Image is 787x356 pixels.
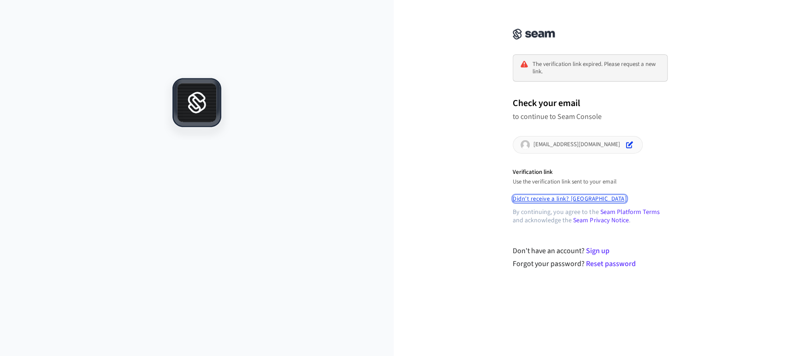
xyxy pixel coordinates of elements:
[513,195,627,202] button: Didn't receive a link? [GEOGRAPHIC_DATA]
[513,96,668,110] h1: Check your email
[513,178,668,185] p: Use the verification link sent to your email
[600,208,659,217] a: Seam Platform Terms
[624,139,635,150] button: Edit
[513,168,668,177] p: Verification link
[533,60,660,76] p: The verification link expired. Please request a new link.
[513,208,668,225] p: By continuing, you agree to the and acknowledge the .
[513,245,668,256] div: Don't have an account?
[586,246,609,256] a: Sign up
[573,216,628,225] a: Seam Privacy Notice
[586,259,636,269] a: Reset password
[513,258,668,269] div: Forgot your password?
[513,29,555,40] img: Seam Console
[533,141,620,148] p: [EMAIL_ADDRESS][DOMAIN_NAME]
[513,112,668,121] p: to continue to Seam Console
